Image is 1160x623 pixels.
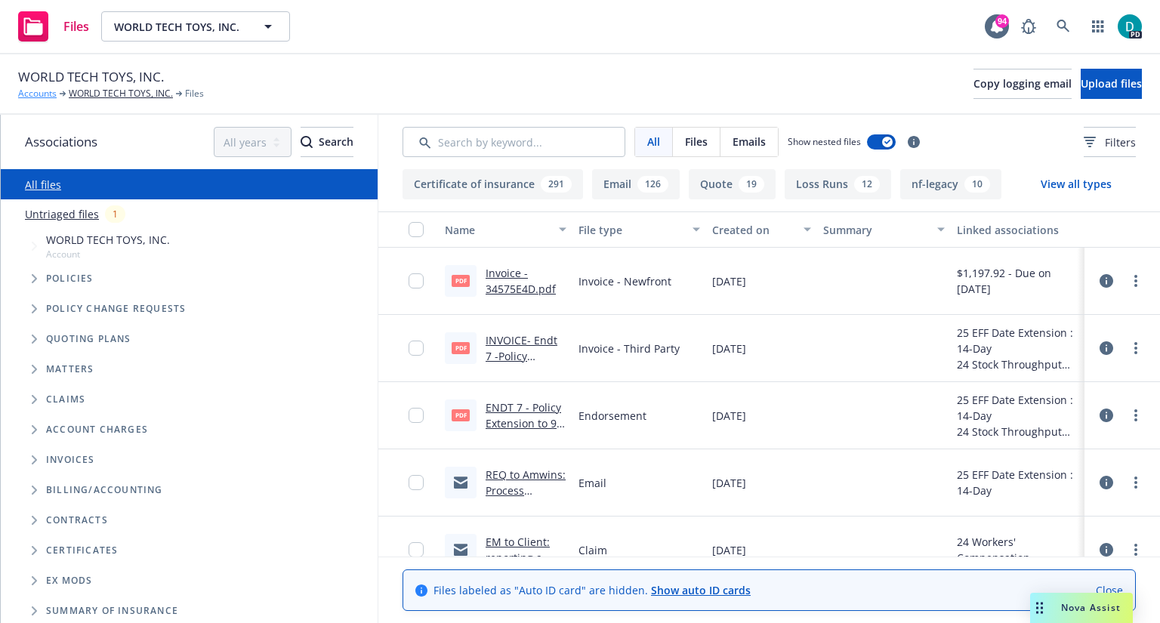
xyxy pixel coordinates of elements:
[823,222,928,238] div: Summary
[1081,69,1142,99] button: Upload files
[452,409,470,421] span: pdf
[46,395,85,404] span: Claims
[1084,127,1136,157] button: Filters
[957,356,1078,372] div: 24 Stock Throughput
[486,400,561,446] a: ENDT 7 - Policy Extension to 9-28.pdf
[1081,76,1142,91] span: Upload files
[46,606,178,615] span: Summary of insurance
[1061,601,1121,614] span: Nova Assist
[712,341,746,356] span: [DATE]
[1,229,378,475] div: Tree Example
[957,325,1078,356] div: 25 EFF Date Extension : 14-Day
[25,177,61,192] a: All files
[403,169,583,199] button: Certificate of insurance
[439,211,572,248] button: Name
[69,87,173,100] a: WORLD TECH TOYS, INC.
[409,273,424,288] input: Toggle Row Selected
[46,365,94,374] span: Matters
[578,408,646,424] span: Endorsement
[1127,473,1145,492] a: more
[900,169,1001,199] button: nf-legacy
[572,211,706,248] button: File type
[46,274,94,283] span: Policies
[957,534,1078,566] div: 24 Workers' Compensation
[854,176,880,193] div: 12
[689,169,776,199] button: Quote
[433,582,751,598] span: Files labeled as "Auto ID card" are hidden.
[486,266,556,296] a: Invoice - 34575E4D.pdf
[706,211,817,248] button: Created on
[957,467,1078,498] div: 25 EFF Date Extension : 14-Day
[1096,582,1123,598] a: Close
[578,273,671,289] span: Invoice - Newfront
[541,176,572,193] div: 291
[712,273,746,289] span: [DATE]
[25,132,97,152] span: Associations
[1013,11,1044,42] a: Report a Bug
[651,583,751,597] a: Show auto ID cards
[1127,339,1145,357] a: more
[964,176,990,193] div: 10
[486,535,563,612] a: EM to Client: reporting a claim ([PERSON_NAME]).msg
[486,467,566,514] a: REQ to Amwins: Process extension.msg
[647,134,660,150] span: All
[712,222,794,238] div: Created on
[685,134,708,150] span: Files
[785,169,891,199] button: Loss Runs
[995,14,1009,28] div: 94
[578,542,607,558] span: Claim
[578,222,683,238] div: File type
[46,576,92,585] span: Ex Mods
[18,87,57,100] a: Accounts
[578,475,606,491] span: Email
[1127,406,1145,424] a: more
[957,392,1078,424] div: 25 EFF Date Extension : 14-Day
[409,475,424,490] input: Toggle Row Selected
[592,169,680,199] button: Email
[12,5,95,48] a: Files
[452,275,470,286] span: pdf
[301,127,353,157] button: SearchSearch
[578,341,680,356] span: Invoice - Third Party
[1048,11,1078,42] a: Search
[957,424,1078,439] div: 24 Stock Throughput
[46,486,163,495] span: Billing/Accounting
[25,206,99,222] a: Untriaged files
[817,211,951,248] button: Summary
[486,333,557,379] a: INVOICE- Endt 7 -Policy Extension.pdf
[46,546,118,555] span: Certificates
[301,128,353,156] div: Search
[46,335,131,344] span: Quoting plans
[957,265,1078,297] div: $1,197.92 - Due on [DATE]
[951,211,1084,248] button: Linked associations
[637,176,668,193] div: 126
[788,135,861,148] span: Show nested files
[185,87,204,100] span: Files
[46,516,108,525] span: Contracts
[46,455,95,464] span: Invoices
[18,67,164,87] span: WORLD TECH TOYS, INC.
[445,222,550,238] div: Name
[1127,541,1145,559] a: more
[1030,593,1049,623] div: Drag to move
[973,76,1072,91] span: Copy logging email
[63,20,89,32] span: Files
[1083,11,1113,42] a: Switch app
[1084,134,1136,150] span: Filters
[46,232,170,248] span: WORLD TECH TOYS, INC.
[105,205,125,223] div: 1
[114,19,245,35] span: WORLD TECH TOYS, INC.
[1118,14,1142,39] img: photo
[957,222,1078,238] div: Linked associations
[409,341,424,356] input: Toggle Row Selected
[1127,272,1145,290] a: more
[712,408,746,424] span: [DATE]
[733,134,766,150] span: Emails
[403,127,625,157] input: Search by keyword...
[1105,134,1136,150] span: Filters
[46,425,148,434] span: Account charges
[1017,169,1136,199] button: View all types
[409,408,424,423] input: Toggle Row Selected
[739,176,764,193] div: 19
[1030,593,1133,623] button: Nova Assist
